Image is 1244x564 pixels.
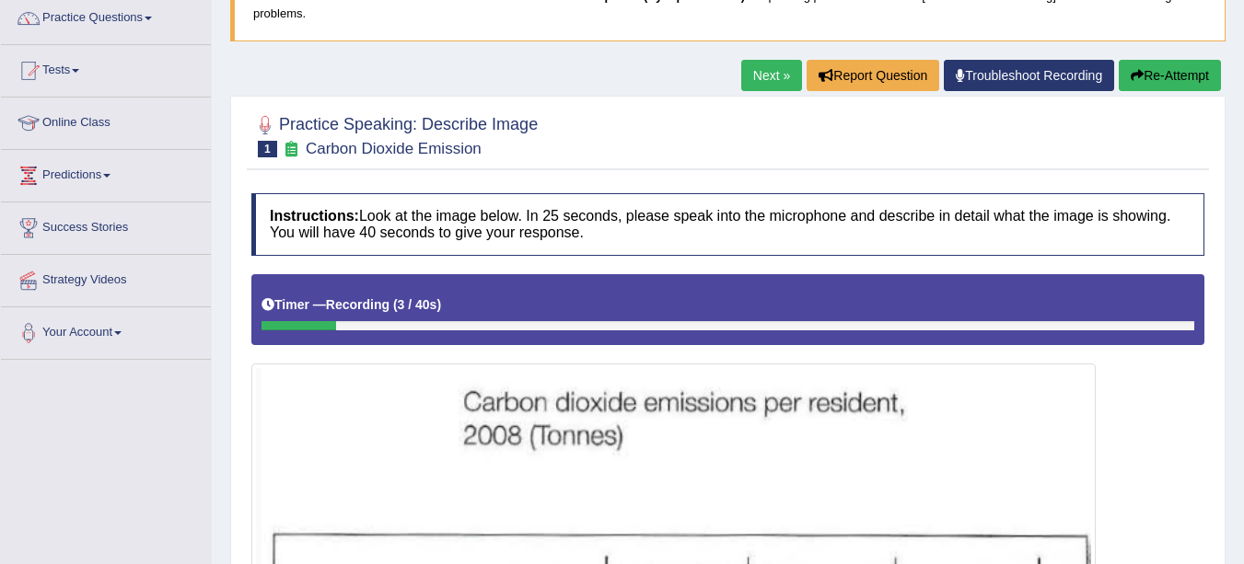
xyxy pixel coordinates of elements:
a: Predictions [1,150,211,196]
h2: Practice Speaking: Describe Image [251,111,538,157]
small: Exam occurring question [282,141,301,158]
span: 1 [258,141,277,157]
h5: Timer — [262,298,441,312]
a: Tests [1,45,211,91]
b: Instructions: [270,208,359,224]
b: ( [393,297,398,312]
a: Strategy Videos [1,255,211,301]
b: 3 / 40s [398,297,437,312]
a: Success Stories [1,202,211,248]
small: Carbon Dioxide Emission [306,140,482,157]
a: Troubleshoot Recording [944,60,1114,91]
a: Next » [741,60,802,91]
button: Re-Attempt [1119,60,1221,91]
h4: Look at the image below. In 25 seconds, please speak into the microphone and describe in detail w... [251,193,1204,255]
a: Your Account [1,307,211,353]
b: ) [436,297,441,312]
b: Recording [326,297,389,312]
button: Report Question [807,60,939,91]
a: Online Class [1,98,211,144]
